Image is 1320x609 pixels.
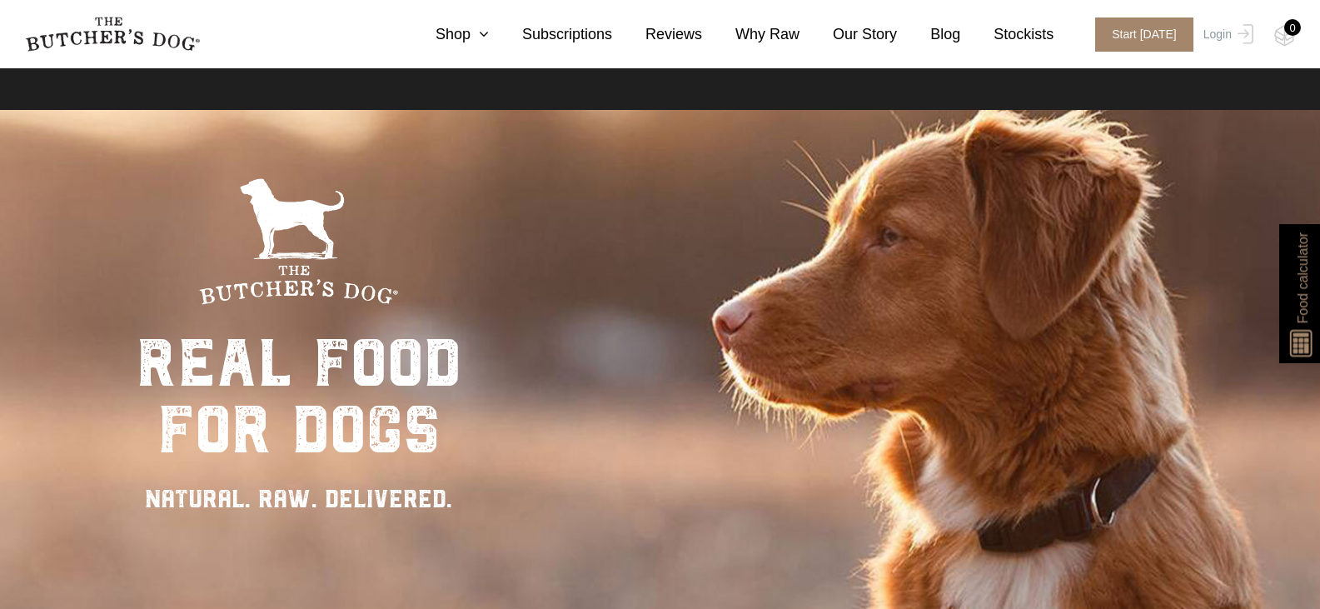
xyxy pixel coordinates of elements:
div: real food for dogs [137,330,461,463]
a: Start [DATE] [1078,17,1199,52]
span: Start [DATE] [1095,17,1193,52]
a: Subscriptions [489,23,612,46]
a: Blog [897,23,960,46]
a: Reviews [612,23,702,46]
a: Why Raw [702,23,799,46]
span: Food calculator [1293,232,1313,323]
div: 0 [1284,19,1301,36]
a: Shop [402,23,489,46]
div: NATURAL. RAW. DELIVERED. [137,480,461,517]
img: TBD_Cart-Empty.png [1274,25,1295,47]
a: Login [1199,17,1253,52]
a: Stockists [960,23,1054,46]
a: Our Story [799,23,897,46]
